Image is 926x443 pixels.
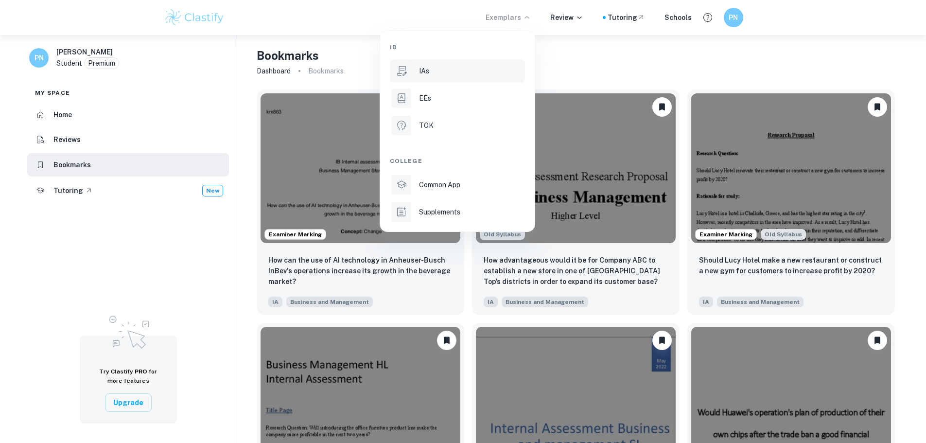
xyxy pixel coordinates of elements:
a: Supplements [390,200,525,224]
a: Common App [390,173,525,196]
p: IAs [419,66,429,76]
p: TOK [419,120,434,131]
p: Supplements [419,207,460,217]
span: College [390,157,422,165]
a: EEs [390,87,525,110]
span: IB [390,43,397,52]
p: Common App [419,179,460,190]
a: TOK [390,114,525,137]
p: EEs [419,93,431,104]
a: IAs [390,59,525,83]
